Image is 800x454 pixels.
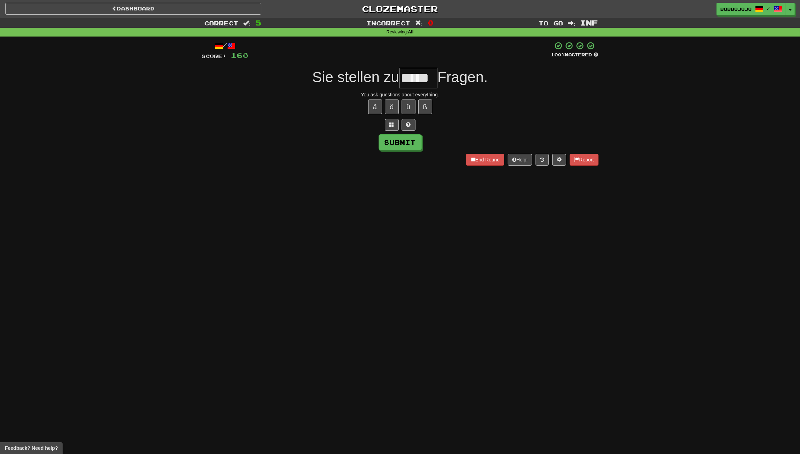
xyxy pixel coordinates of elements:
button: Help! [508,154,532,166]
div: Mastered [551,52,599,58]
span: Fragen. [437,69,488,85]
a: bobbojojo / [716,3,786,15]
span: 100 % [551,52,565,57]
button: ä [368,99,382,114]
span: 5 [255,18,261,27]
strong: All [408,30,413,34]
span: Sie stellen zu [312,69,399,85]
button: Report [570,154,598,166]
button: Switch sentence to multiple choice alt+p [385,119,399,131]
a: Dashboard [5,3,261,15]
button: End Round [466,154,504,166]
span: Correct [204,19,238,26]
span: : [568,20,576,26]
button: Single letter hint - you only get 1 per sentence and score half the points! alt+h [402,119,415,131]
span: 160 [231,51,249,59]
span: / [767,6,770,10]
span: : [415,20,423,26]
span: 0 [428,18,434,27]
button: ö [385,99,399,114]
span: Open feedback widget [5,445,58,452]
span: Incorrect [366,19,410,26]
a: Clozemaster [272,3,528,15]
button: Round history (alt+y) [536,154,549,166]
button: ü [402,99,415,114]
div: / [202,41,249,50]
span: : [243,20,251,26]
span: Score: [202,53,227,59]
div: You ask questions about everything. [202,91,599,98]
button: ß [418,99,432,114]
span: bobbojojo [720,6,752,12]
button: Submit [379,134,422,150]
span: Inf [580,18,598,27]
span: To go [539,19,563,26]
